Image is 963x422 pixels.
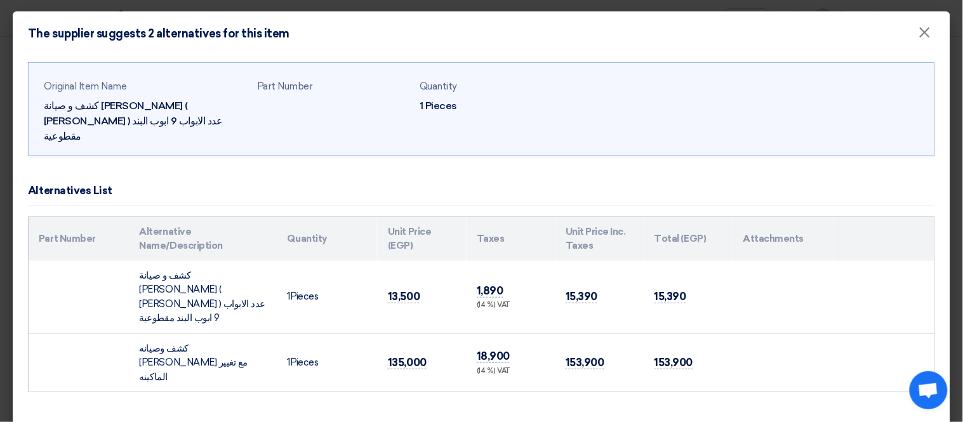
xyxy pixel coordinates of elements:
[919,23,931,48] span: ×
[420,79,572,94] div: Quantity
[44,98,247,144] div: كشف و صيانة [PERSON_NAME] ( [PERSON_NAME] ) عدد الابواب 9 ابوب البند مقطوعية
[566,356,604,369] span: 153,900
[277,261,378,334] td: Pieces
[566,290,597,303] span: 15,390
[277,333,378,392] td: Pieces
[467,217,555,261] th: Taxes
[477,284,503,298] span: 1,890
[477,350,510,363] span: 18,900
[288,291,291,302] span: 1
[420,98,572,114] div: 1 Pieces
[388,290,420,303] span: 13,500
[477,300,545,311] div: (14 %) VAT
[733,217,834,261] th: Attachments
[910,371,948,409] a: Open chat
[130,217,277,261] th: Alternative Name/Description
[288,357,291,368] span: 1
[257,79,409,94] div: Part Number
[130,333,277,392] td: كشف وصيانه [PERSON_NAME] مع تغيير الماكينه
[277,217,378,261] th: Quantity
[908,20,941,46] button: Close
[29,217,130,261] th: Part Number
[388,356,427,369] span: 135,000
[130,261,277,334] td: كشف و صيانة [PERSON_NAME] ( [PERSON_NAME] ) عدد الابواب 9 ابوب البند مقطوعية
[654,356,693,369] span: 153,900
[44,79,247,94] div: Original Item Name
[644,217,733,261] th: Total (EGP)
[654,290,686,303] span: 15,390
[477,366,545,377] div: (14 %) VAT
[28,183,112,199] div: Alternatives List
[555,217,644,261] th: Unit Price Inc. Taxes
[28,27,289,41] h4: The supplier suggests 2 alternatives for this item
[378,217,467,261] th: Unit Price (EGP)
